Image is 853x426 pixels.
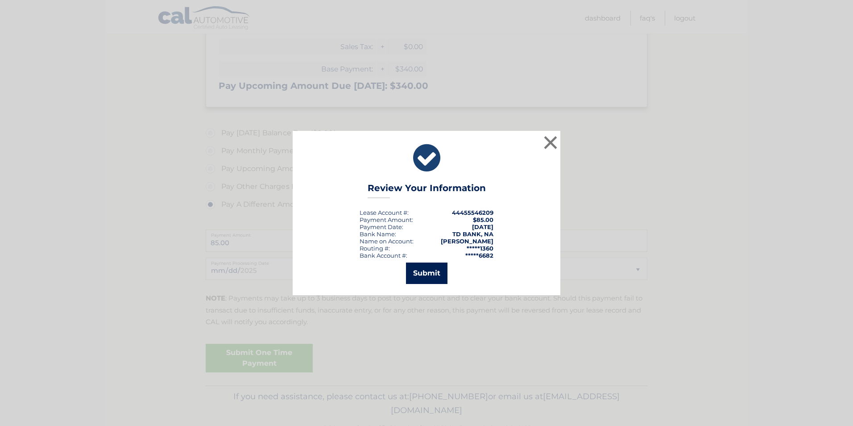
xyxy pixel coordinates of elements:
[360,223,402,230] span: Payment Date
[360,209,409,216] div: Lease Account #:
[441,238,493,245] strong: [PERSON_NAME]
[473,216,493,223] span: $85.00
[452,230,493,238] strong: TD BANK, NA
[452,209,493,216] strong: 44455546209
[406,263,447,284] button: Submit
[542,134,559,151] button: ×
[360,238,414,245] div: Name on Account:
[472,223,493,230] span: [DATE]
[360,223,403,230] div: :
[360,216,413,223] div: Payment Amount:
[360,252,407,259] div: Bank Account #:
[360,245,390,252] div: Routing #:
[368,183,486,198] h3: Review Your Information
[360,230,396,238] div: Bank Name:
